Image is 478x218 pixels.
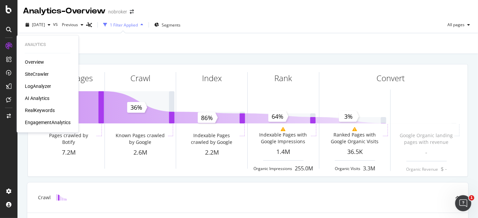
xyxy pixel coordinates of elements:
[38,194,51,201] div: Crawl
[469,195,474,201] span: 1
[274,72,292,84] div: Rank
[25,107,55,114] a: RealKeywords
[445,19,473,30] button: All pages
[25,95,49,102] a: AI Analytics
[114,132,167,146] div: Known Pages crawled by Google
[23,19,53,30] button: [DATE]
[105,148,176,157] div: 2.6M
[32,22,45,28] span: 2025 Sep. 1st
[59,22,78,28] span: Previous
[42,132,95,146] div: Pages crawled by Botify
[253,166,292,171] div: Organic Impressions
[108,8,127,15] div: nobroker
[23,5,106,17] div: Analytics - Overview
[295,165,313,172] div: 255.0M
[25,71,49,77] a: SiteCrawler
[152,19,183,30] button: Segments
[33,148,105,157] div: 7.2M
[256,131,310,145] div: Indexable Pages with Google Impressions
[101,19,146,30] button: 1 Filter Applied
[53,21,59,28] span: vs
[455,195,471,211] iframe: Intercom live chat
[445,22,465,28] span: All pages
[59,19,86,30] button: Previous
[25,83,51,90] a: LogAnalyzer
[162,22,181,28] span: Segments
[110,22,138,28] div: 1 Filter Applied
[25,42,71,48] div: Analytics
[202,72,222,84] div: Index
[185,132,238,146] div: Indexable Pages crawled by Google
[248,148,319,156] div: 1.4M
[25,59,44,65] a: Overview
[130,72,150,84] div: Crawl
[130,9,134,14] div: arrow-right-arrow-left
[176,148,247,157] div: 2.2M
[25,119,71,126] a: EngagementAnalytics
[56,194,67,201] img: block-icon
